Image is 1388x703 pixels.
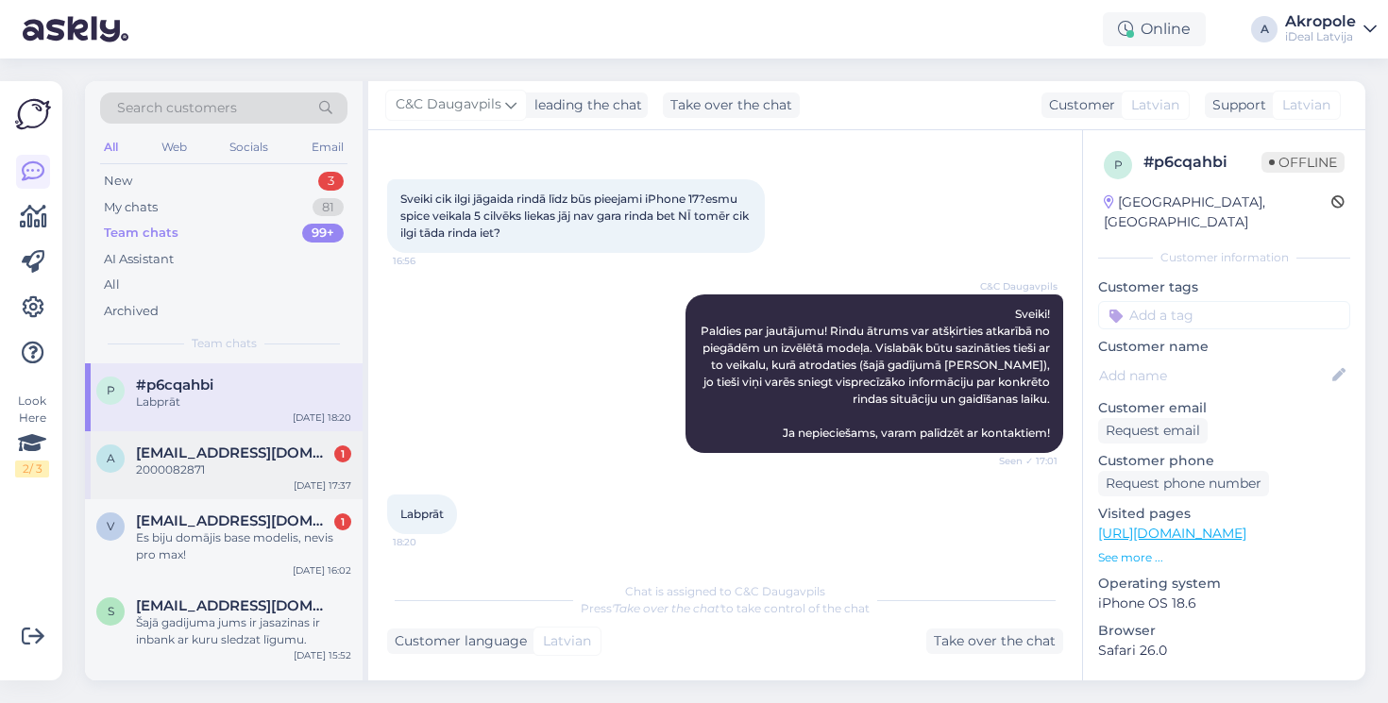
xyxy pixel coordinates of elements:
[192,335,257,352] span: Team chats
[107,451,115,465] span: a
[1098,641,1350,661] p: Safari 26.0
[334,445,351,462] div: 1
[980,279,1058,293] span: C&C Daugavpils
[313,198,344,217] div: 81
[1099,365,1329,386] input: Add name
[136,377,213,393] span: #p6cqahbi
[1098,301,1350,329] input: Add a tag
[396,94,501,115] span: C&C Daugavpils
[308,135,347,159] div: Email
[15,393,49,477] div: Look Here
[104,250,174,269] div: AI Assistant
[400,507,444,521] span: Labprāt
[1098,451,1350,471] p: Customer phone
[987,454,1058,468] span: Seen ✓ 17:01
[293,563,351,577] div: [DATE] 16:02
[104,276,120,294] div: All
[100,135,122,159] div: All
[1114,158,1123,172] span: p
[117,98,237,118] span: Search customers
[393,254,464,268] span: 16:56
[15,460,49,477] div: 2 / 3
[293,410,351,425] div: [DATE] 18:20
[1098,574,1350,594] p: Operating system
[1285,14,1377,44] a: AkropoleiDeal Latvija
[1282,95,1330,115] span: Latvian
[136,444,332,461] span: amechtanov1996@gmail.com
[1098,337,1350,357] p: Customer name
[108,604,114,618] span: s
[136,512,332,529] span: viba.helmuts@gmail.com
[1098,277,1350,297] p: Customer tags
[581,601,870,615] span: Press to take control of the chat
[612,601,721,615] i: 'Take over the chat'
[1041,95,1115,115] div: Customer
[663,92,800,118] div: Take over the chat
[1261,152,1345,173] span: Offline
[1143,151,1261,174] div: # p6cqahbi
[226,135,272,159] div: Socials
[136,597,332,614] span: skrastinelina@gmail.com
[1098,594,1350,613] p: iPhone OS 18.6
[1103,12,1206,46] div: Online
[1098,249,1350,266] div: Customer information
[1251,16,1278,42] div: A
[294,478,351,493] div: [DATE] 17:37
[393,535,464,549] span: 18:20
[387,631,527,651] div: Customer language
[104,302,159,321] div: Archived
[625,584,825,598] span: Chat is assigned to C&C Daugavpils
[1098,504,1350,524] p: Visited pages
[136,393,351,410] div: Labprāt
[1098,679,1350,696] div: Extra
[294,648,351,662] div: [DATE] 15:52
[136,461,351,478] div: 2000082871
[104,198,158,217] div: My chats
[1098,471,1269,496] div: Request phone number
[926,628,1063,654] div: Take over the chat
[1098,418,1208,444] div: Request email
[302,224,344,243] div: 99+
[104,224,178,243] div: Team chats
[1285,29,1356,44] div: iDeal Latvija
[158,135,191,159] div: Web
[1098,398,1350,418] p: Customer email
[1098,621,1350,641] p: Browser
[107,519,114,533] span: v
[400,192,752,240] span: Sveiki cik ilgi jāgaida rindā līdz būs pieejami iPhone 17?esmu spice veikala 5 cilvēks liekas jāj...
[527,95,642,115] div: leading the chat
[1104,192,1331,232] div: [GEOGRAPHIC_DATA], [GEOGRAPHIC_DATA]
[1098,549,1350,566] p: See more ...
[107,383,115,397] span: p
[1205,95,1266,115] div: Support
[15,96,51,132] img: Askly Logo
[318,172,344,191] div: 3
[1098,525,1246,542] a: [URL][DOMAIN_NAME]
[334,513,351,530] div: 1
[104,172,132,191] div: New
[543,631,591,651] span: Latvian
[1131,95,1179,115] span: Latvian
[136,529,351,563] div: Es biju domājis base modelis, nevis pro max!
[1285,14,1356,29] div: Akropole
[136,614,351,648] div: Šajā gadijuma jums ir jasazinas ir inbank ar kuru sledzat līgumu.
